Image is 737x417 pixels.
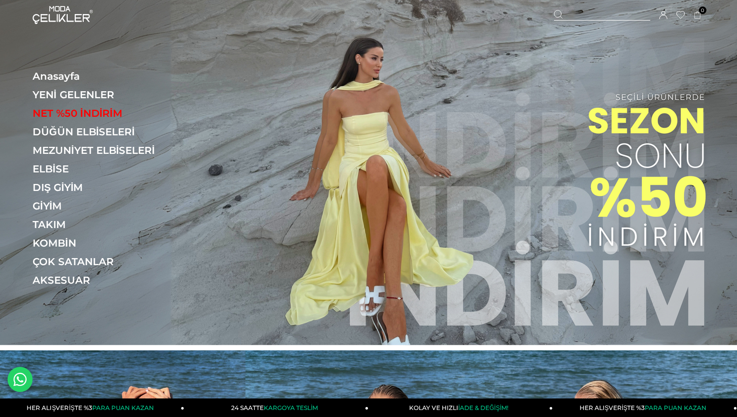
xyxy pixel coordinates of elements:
a: GİYİM [33,200,170,212]
a: AKSESUAR [33,274,170,286]
a: YENİ GELENLER [33,89,170,101]
a: DIŞ GİYİM [33,181,170,193]
a: DÜĞÜN ELBİSELERİ [33,126,170,138]
a: KOLAY VE HIZLIİADE & DEĞİŞİM! [368,398,553,417]
span: İADE & DEĞİŞİM! [458,404,508,411]
a: 24 SAATTEKARGOYA TESLİM [185,398,369,417]
a: KOMBİN [33,237,170,249]
a: NET %50 İNDİRİM [33,107,170,119]
a: 0 [694,12,701,19]
a: ELBİSE [33,163,170,175]
a: ÇOK SATANLAR [33,256,170,268]
span: PARA PUAN KAZAN [92,404,154,411]
span: KARGOYA TESLİM [264,404,318,411]
a: TAKIM [33,219,170,231]
img: logo [33,6,93,24]
span: PARA PUAN KAZAN [645,404,706,411]
a: MEZUNİYET ELBİSELERİ [33,144,170,156]
a: Anasayfa [33,70,170,82]
span: 0 [699,7,706,14]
